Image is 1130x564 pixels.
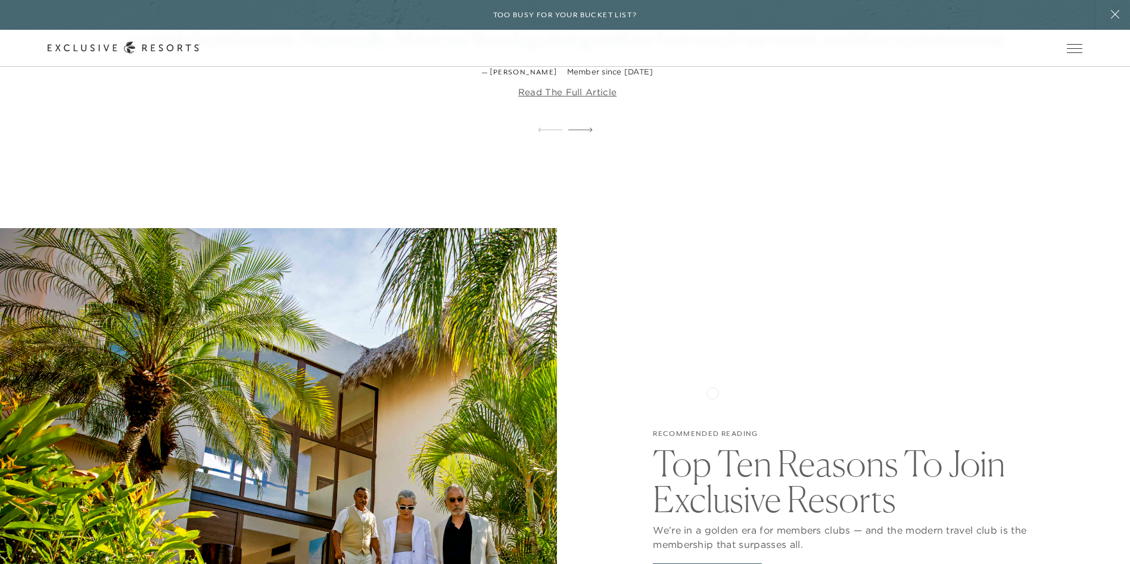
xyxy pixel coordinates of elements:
button: Open navigation [1067,44,1082,52]
p: Member since [DATE] [567,66,653,78]
h6: Too busy for your bucket list? [493,10,637,21]
p: We’re in a golden era for members clubs — and the modern travel club is the membership that surpa... [653,517,1050,551]
h6: — [PERSON_NAME] [482,66,558,78]
h6: Recommended Reading [653,428,1050,440]
h2: Top Ten Reasons To Join Exclusive Resorts [653,440,1050,517]
a: Read the full article [518,86,617,98]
